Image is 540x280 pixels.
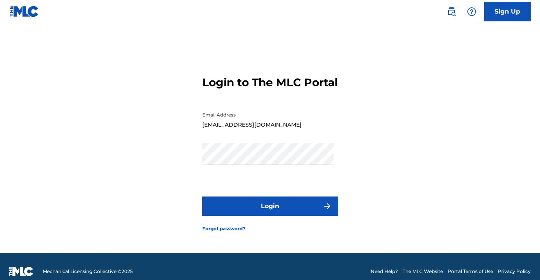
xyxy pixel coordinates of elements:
[448,268,493,275] a: Portal Terms of Use
[447,7,456,16] img: search
[202,76,338,89] h3: Login to The MLC Portal
[498,268,531,275] a: Privacy Policy
[43,268,133,275] span: Mechanical Licensing Collective © 2025
[323,202,332,211] img: f7272a7cc735f4ea7f67.svg
[371,268,398,275] a: Need Help?
[444,4,459,19] a: Public Search
[403,268,443,275] a: The MLC Website
[464,4,479,19] div: Help
[202,197,338,216] button: Login
[202,225,245,232] a: Forgot password?
[9,267,33,276] img: logo
[467,7,476,16] img: help
[9,6,39,17] img: MLC Logo
[484,2,531,21] a: Sign Up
